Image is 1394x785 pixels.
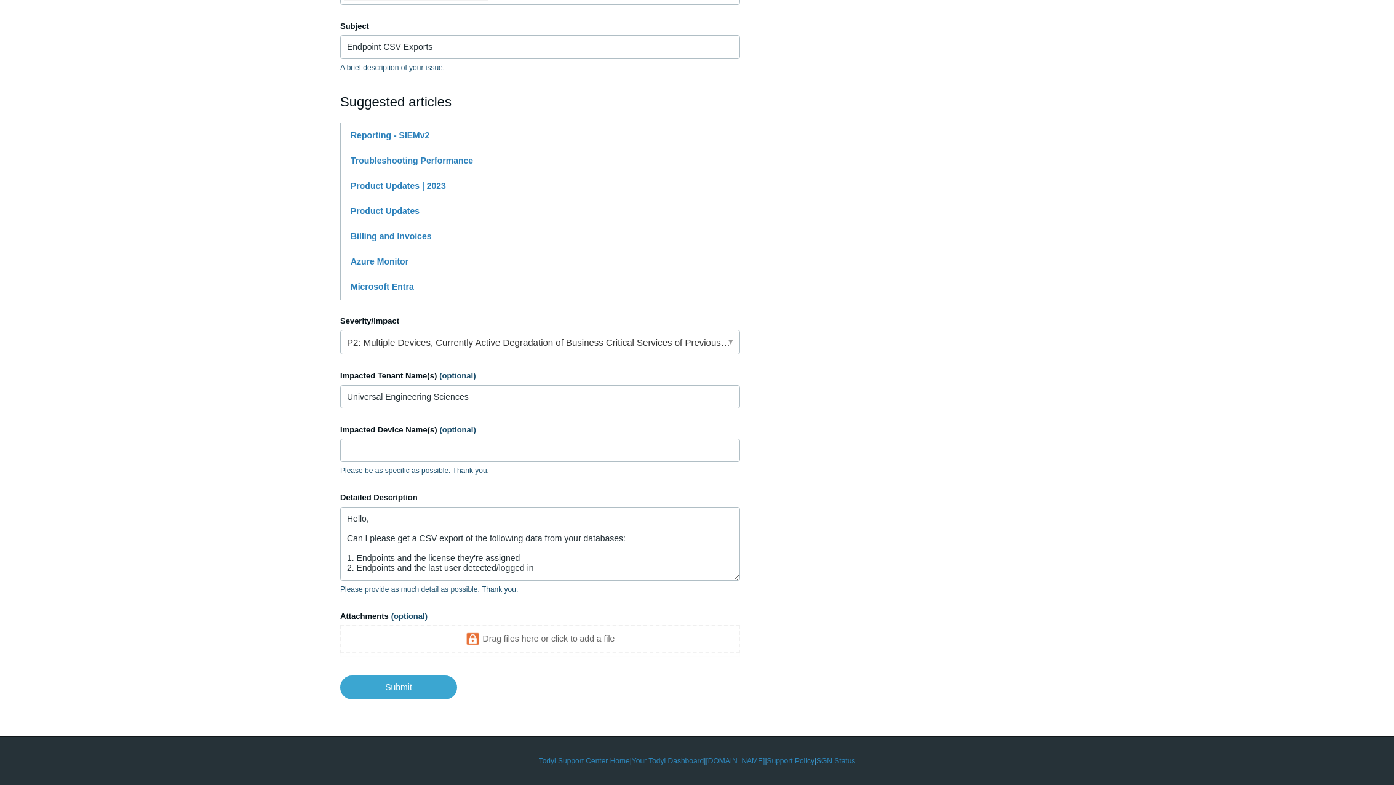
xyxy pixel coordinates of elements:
[340,92,740,112] h2: Suggested articles
[767,755,814,767] a: Support Policy
[632,755,704,767] a: Your Todyl Dashboard
[351,156,473,165] a: Troubleshooting Performance
[340,370,740,382] label: Impacted Tenant Name(s)
[340,492,740,504] label: Detailed Description
[539,755,630,767] a: Todyl Support Center Home
[351,206,420,216] a: Product Updates
[351,181,446,191] a: Product Updates | 2023
[391,612,428,621] span: (optional)
[340,584,740,595] p: Please provide as much detail as possible. Thank you.
[351,282,414,292] a: Microsoft Entra
[340,675,457,699] input: Submit
[351,231,431,241] a: Billing and Invoices
[340,62,740,73] p: A brief description of your issue.
[340,465,740,476] p: Please be as specific as possible. Thank you.
[340,610,740,623] label: Attachments
[340,755,1054,767] div: | | | |
[340,20,740,33] label: Subject
[351,257,408,266] a: Azure Monitor
[340,330,740,354] a: P2: Multiple Devices, Currently Active Degradation of Business Critical Services of Previously Wo...
[440,425,476,434] span: (optional)
[706,755,765,767] a: [DOMAIN_NAME]
[439,371,476,380] span: (optional)
[816,755,855,767] a: SGN Status
[340,315,740,327] label: Severity/Impact
[351,130,429,140] a: Reporting - SIEMv2
[340,424,740,436] label: Impacted Device Name(s)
